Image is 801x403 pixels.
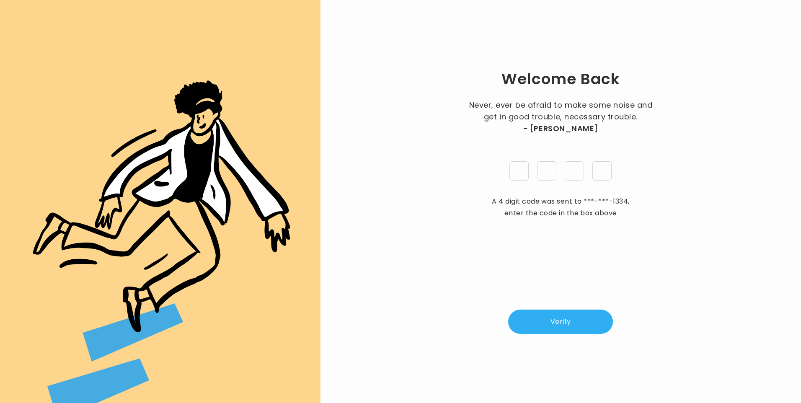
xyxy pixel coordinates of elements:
[509,161,529,181] input: pin
[565,161,584,181] input: pin
[523,123,598,134] span: - [PERSON_NAME]
[537,161,556,181] input: pin
[487,196,634,219] p: A 4 digit code was sent to , enter the code in the box above
[508,310,613,334] button: Verify
[501,69,620,89] h1: Welcome Back
[466,99,655,134] p: Never, ever be afraid to make some noise and get in good trouble, necessary trouble.
[592,161,612,181] input: pin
